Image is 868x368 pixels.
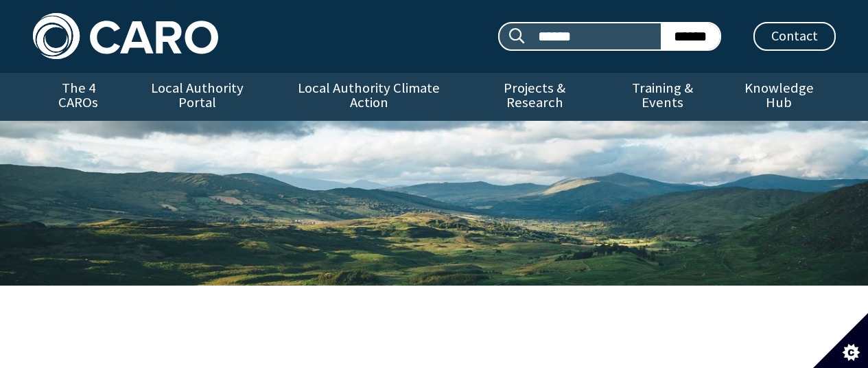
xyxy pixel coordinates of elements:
button: Set cookie preferences [813,313,868,368]
a: Local Authority Climate Action [271,73,467,121]
a: Knowledge Hub [723,73,835,121]
a: Projects & Research [467,73,602,121]
a: Contact [753,22,836,51]
a: Local Authority Portal [124,73,271,121]
img: Caro logo [33,13,218,59]
a: The 4 CAROs [33,73,124,121]
a: Training & Events [602,73,723,121]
